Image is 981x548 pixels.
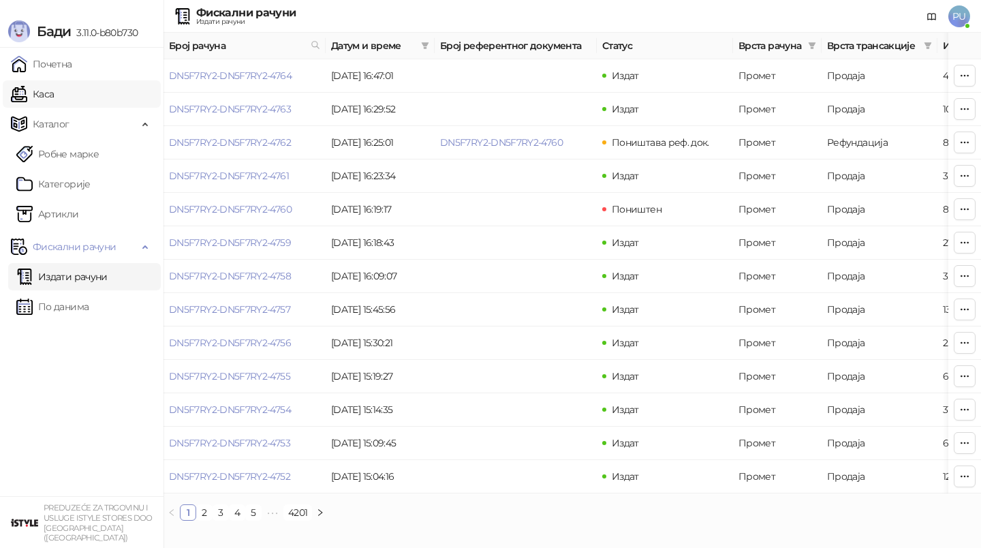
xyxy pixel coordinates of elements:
[169,303,290,316] a: DN5F7RY2-DN5F7RY2-4757
[326,159,435,193] td: [DATE] 16:23:34
[169,38,305,53] span: Број рачуна
[326,293,435,326] td: [DATE] 15:45:56
[312,504,328,521] li: Следећа страна
[169,470,290,483] a: DN5F7RY2-DN5F7RY2-4752
[229,504,245,521] li: 4
[169,203,292,215] a: DN5F7RY2-DN5F7RY2-4760
[169,237,291,249] a: DN5F7RY2-DN5F7RY2-4759
[822,260,937,293] td: Продаја
[163,193,326,226] td: DN5F7RY2-DN5F7RY2-4760
[16,170,91,198] a: Категорије
[822,226,937,260] td: Продаја
[169,170,289,182] a: DN5F7RY2-DN5F7RY2-4761
[733,226,822,260] td: Промет
[822,360,937,393] td: Продаја
[326,360,435,393] td: [DATE] 15:19:27
[921,5,943,27] a: Документација
[331,38,416,53] span: Датум и време
[948,5,970,27] span: PU
[169,270,291,282] a: DN5F7RY2-DN5F7RY2-4758
[44,503,153,543] small: PREDUZEĆE ZA TRGOVINU I USLUGE ISTYLE STORES DOO [GEOGRAPHIC_DATA] ([GEOGRAPHIC_DATA])
[16,200,79,228] a: ArtikliАртикли
[435,33,597,59] th: Број референтног документа
[163,93,326,126] td: DN5F7RY2-DN5F7RY2-4763
[11,509,38,536] img: 64x64-companyLogo-77b92cf4-9946-4f36-9751-bf7bb5fd2c7d.png
[326,326,435,360] td: [DATE] 15:30:21
[612,404,639,416] span: Издат
[822,326,937,360] td: Продаја
[326,260,435,293] td: [DATE] 16:09:07
[163,460,326,493] td: DN5F7RY2-DN5F7RY2-4752
[163,59,326,93] td: DN5F7RY2-DN5F7RY2-4764
[738,38,803,53] span: Врста рачуна
[612,303,639,316] span: Издат
[163,326,326,360] td: DN5F7RY2-DN5F7RY2-4756
[822,427,937,460] td: Продаја
[612,437,639,449] span: Издат
[733,293,822,326] td: Промет
[163,427,326,460] td: DN5F7RY2-DN5F7RY2-4753
[230,505,245,520] a: 4
[326,126,435,159] td: [DATE] 16:25:01
[16,293,89,320] a: По данима
[612,203,661,215] span: Поништен
[597,33,733,59] th: Статус
[612,170,639,182] span: Издат
[163,33,326,59] th: Број рачуна
[822,293,937,326] td: Продаја
[196,7,296,18] div: Фискални рачуни
[733,93,822,126] td: Промет
[8,20,30,42] img: Logo
[316,508,324,517] span: right
[822,159,937,193] td: Продаја
[197,505,212,520] a: 2
[283,504,312,521] li: 4201
[213,504,229,521] li: 3
[326,393,435,427] td: [DATE] 15:14:35
[169,70,292,82] a: DN5F7RY2-DN5F7RY2-4764
[163,504,180,521] button: left
[733,33,822,59] th: Врста рачуна
[169,404,291,416] a: DN5F7RY2-DN5F7RY2-4754
[163,504,180,521] li: Претходна страна
[163,360,326,393] td: DN5F7RY2-DN5F7RY2-4755
[33,233,116,260] span: Фискални рачуни
[246,505,261,520] a: 5
[612,237,639,249] span: Издат
[733,393,822,427] td: Промет
[213,505,228,520] a: 3
[262,504,283,521] li: Следећих 5 Страна
[163,260,326,293] td: DN5F7RY2-DN5F7RY2-4758
[612,270,639,282] span: Издат
[822,393,937,427] td: Продаја
[37,23,71,40] span: Бади
[822,126,937,159] td: Рефундација
[326,93,435,126] td: [DATE] 16:29:52
[612,103,639,115] span: Издат
[326,59,435,93] td: [DATE] 16:47:01
[612,370,639,382] span: Издат
[418,35,432,56] span: filter
[180,504,196,521] li: 1
[612,70,639,82] span: Издат
[733,126,822,159] td: Промет
[733,360,822,393] td: Промет
[181,505,196,520] a: 1
[196,18,296,25] div: Издати рачуни
[11,80,54,108] a: Каса
[163,126,326,159] td: DN5F7RY2-DN5F7RY2-4762
[326,226,435,260] td: [DATE] 16:18:43
[733,260,822,293] td: Промет
[33,110,69,138] span: Каталог
[11,50,72,78] a: Почетна
[169,370,290,382] a: DN5F7RY2-DN5F7RY2-4755
[822,33,937,59] th: Врста трансакције
[612,136,709,149] span: Поништава реф. док.
[733,460,822,493] td: Промет
[284,505,311,520] a: 4201
[326,427,435,460] td: [DATE] 15:09:45
[822,59,937,93] td: Продаја
[808,42,816,50] span: filter
[71,27,138,39] span: 3.11.0-b80b730
[245,504,262,521] li: 5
